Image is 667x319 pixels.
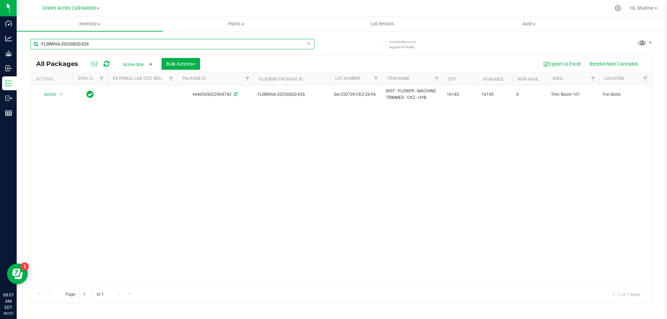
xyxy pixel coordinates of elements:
[370,73,382,85] a: Filter
[387,76,410,81] a: Item Name
[176,91,254,98] div: 4440545022904742
[17,21,163,27] span: Inventory
[5,20,12,27] inline-svg: Dashboard
[5,110,12,117] inline-svg: Reports
[335,76,360,81] a: Lot Number
[448,77,456,82] a: Qty
[163,17,309,31] a: Plants
[31,39,314,49] input: Search Package ID, Item Name, SKU, Lot or Part Number...
[516,91,543,98] span: 0
[483,77,504,82] a: Available
[607,289,646,300] span: 1 - 1 of 1 items
[587,73,599,85] a: Filter
[182,76,206,81] a: Package ID
[389,39,424,50] span: Include items not tagged for facility
[7,263,28,284] iframe: Resource center
[96,73,107,85] a: Filter
[481,91,508,98] span: 16145
[5,50,12,57] inline-svg: Grow
[604,76,624,81] a: Location
[3,292,14,311] p: 08:07 AM EDT
[163,21,309,27] span: Plants
[334,91,378,98] span: GA-250709-CKZ-26-FA
[309,17,455,31] a: Lab Results
[78,76,105,81] a: Sync Status
[640,73,651,85] a: Filter
[36,77,70,82] div: Actions
[538,58,585,70] button: Export to Excel
[20,262,29,271] iframe: Resource center unread badge
[386,88,438,101] span: WGT - FLOWER - MACHINE TRIMMED - CKZ - HYB
[585,58,642,70] button: Receive Non-Cannabis
[630,5,654,11] span: Hi, Shafira!
[113,76,167,81] a: External Lab Test Result
[57,90,66,99] span: select
[257,91,326,98] span: FLSRWGA-20250820-026
[166,61,196,67] span: Bulk Actions
[5,80,12,87] inline-svg: Inventory
[456,21,602,27] span: Audit
[5,35,12,42] inline-svg: Analytics
[80,289,92,300] input: 1
[233,92,238,97] span: Sync from Compliance System
[551,91,595,98] span: Trim Room 101
[552,76,563,81] a: Area
[242,73,253,85] a: Filter
[42,5,96,11] span: Green Acres Cultivation
[165,73,177,85] a: Filter
[614,5,622,11] div: Manage settings
[431,73,443,85] a: Filter
[17,17,163,31] a: Inventory
[456,17,602,31] a: Audit
[447,91,473,98] span: 16145
[162,58,200,70] button: Bulk Actions
[38,90,57,99] span: Action
[518,77,549,82] a: Non-Available
[59,289,109,300] span: Page of 1
[259,77,303,82] a: Flourish Package ID
[36,60,85,68] span: All Packages
[3,311,14,316] p: 08/22
[5,65,12,72] inline-svg: Inbound
[5,95,12,102] inline-svg: Outbound
[306,39,311,48] span: Clear
[603,91,647,98] span: For Grind
[87,90,94,99] span: In Sync
[361,21,403,27] span: Lab Results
